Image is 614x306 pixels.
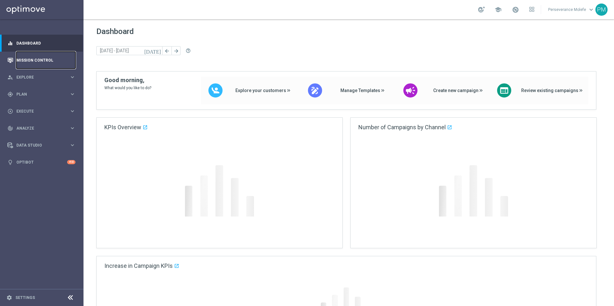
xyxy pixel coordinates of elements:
div: Data Studio [7,142,69,148]
i: settings [6,295,12,301]
i: keyboard_arrow_right [69,142,75,148]
button: equalizer Dashboard [7,41,76,46]
i: keyboard_arrow_right [69,91,75,97]
i: keyboard_arrow_right [69,108,75,114]
div: Mission Control [7,52,75,69]
a: Optibot [16,154,67,171]
button: Data Studio keyboard_arrow_right [7,143,76,148]
span: keyboard_arrow_down [588,6,595,13]
a: Perseverance Molefekeyboard_arrow_down [548,5,595,14]
a: Settings [15,296,35,300]
i: equalizer [7,40,13,46]
span: Data Studio [16,143,69,147]
button: play_circle_outline Execute keyboard_arrow_right [7,109,76,114]
button: track_changes Analyze keyboard_arrow_right [7,126,76,131]
i: person_search [7,74,13,80]
div: Optibot [7,154,75,171]
div: Plan [7,91,69,97]
span: Execute [16,109,69,113]
div: PM [595,4,608,16]
div: Dashboard [7,35,75,52]
a: Mission Control [16,52,75,69]
i: gps_fixed [7,91,13,97]
button: person_search Explore keyboard_arrow_right [7,75,76,80]
a: Dashboard [16,35,75,52]
div: Analyze [7,125,69,131]
span: Analyze [16,126,69,130]
div: +10 [67,160,75,164]
button: Mission Control [7,58,76,63]
span: Explore [16,75,69,79]
i: keyboard_arrow_right [69,74,75,80]
i: track_changes [7,125,13,131]
i: play_circle_outline [7,108,13,114]
button: lightbulb Optibot +10 [7,160,76,165]
span: school [495,6,502,13]
div: Explore [7,74,69,80]
i: lightbulb [7,159,13,165]
button: gps_fixed Plan keyboard_arrow_right [7,92,76,97]
span: Plan [16,92,69,96]
i: keyboard_arrow_right [69,125,75,131]
div: Execute [7,108,69,114]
